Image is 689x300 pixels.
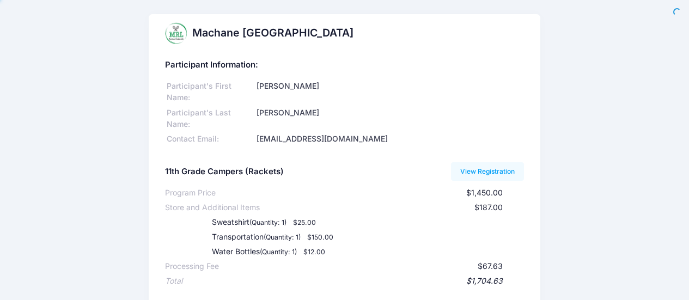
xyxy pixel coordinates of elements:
span: $1,450.00 [466,188,503,197]
small: (Quantity: 1) [260,248,297,256]
div: $67.63 [219,261,503,272]
div: $1,704.63 [182,275,503,287]
small: $12.00 [303,248,325,256]
a: View Registration [451,162,525,181]
div: Store and Additional Items [165,202,260,213]
div: Processing Fee [165,261,219,272]
div: Sweatshirt [190,217,406,228]
div: Water Bottles [190,246,406,258]
div: $187.00 [260,202,503,213]
small: $25.00 [293,218,316,226]
div: Contact Email: [165,133,255,145]
div: [PERSON_NAME] [255,107,525,130]
div: [PERSON_NAME] [255,81,525,103]
div: Total [165,275,182,287]
div: [EMAIL_ADDRESS][DOMAIN_NAME] [255,133,525,145]
div: Transportation [190,231,406,243]
div: Participant's First Name: [165,81,255,103]
small: (Quantity: 1) [249,218,286,226]
div: Program Price [165,187,216,199]
h2: Machane [GEOGRAPHIC_DATA] [192,27,353,39]
h5: Participant Information: [165,60,525,70]
small: $150.00 [307,233,333,241]
h5: 11th Grade Campers (Rackets) [165,167,284,177]
small: (Quantity: 1) [264,233,301,241]
div: Participant's Last Name: [165,107,255,130]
